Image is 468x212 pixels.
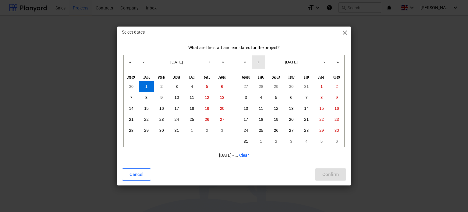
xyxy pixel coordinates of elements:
[274,84,278,89] abbr: July 29, 2026
[216,55,230,69] button: »
[314,136,329,147] button: September 5, 2026
[169,81,184,92] button: July 3, 2025
[129,106,133,111] abbr: July 14, 2025
[253,136,269,147] button: September 1, 2026
[144,117,149,122] abbr: July 22, 2025
[289,106,294,111] abbr: August 13, 2026
[124,92,139,103] button: July 7, 2025
[200,92,215,103] button: July 12, 2025
[274,117,278,122] abbr: August 19, 2026
[161,84,163,89] abbr: July 2, 2025
[274,128,278,133] abbr: August 26, 2026
[204,75,210,79] abbr: Saturday
[159,128,164,133] abbr: July 30, 2025
[221,128,223,133] abbr: August 3, 2025
[272,75,280,79] abbr: Wednesday
[304,106,309,111] abbr: August 14, 2026
[122,152,346,159] p: [DATE] - ...
[314,125,329,136] button: August 29, 2026
[238,103,253,114] button: August 10, 2026
[289,117,294,122] abbr: August 20, 2026
[159,117,164,122] abbr: July 23, 2025
[238,55,252,69] button: «
[314,92,329,103] button: August 8, 2026
[128,75,135,79] abbr: Monday
[175,128,179,133] abbr: July 31, 2025
[191,128,193,133] abbr: August 1, 2025
[124,55,137,69] button: «
[200,114,215,125] button: July 26, 2025
[285,60,298,64] span: [DATE]
[314,103,329,114] button: August 15, 2026
[260,95,262,100] abbr: August 4, 2026
[139,125,154,136] button: July 29, 2025
[130,95,132,100] abbr: July 7, 2025
[200,81,215,92] button: July 5, 2025
[259,84,263,89] abbr: July 28, 2026
[258,75,264,79] abbr: Tuesday
[335,128,339,133] abbr: August 30, 2026
[154,103,169,114] button: July 16, 2025
[329,136,344,147] button: September 6, 2026
[333,75,340,79] abbr: Sunday
[335,95,338,100] abbr: August 9, 2026
[238,92,253,103] button: August 3, 2026
[169,114,184,125] button: July 24, 2025
[144,128,149,133] abbr: July 29, 2025
[238,125,253,136] button: August 24, 2026
[184,125,200,136] button: August 1, 2025
[190,117,194,122] abbr: July 25, 2025
[122,29,145,35] p: Select dates
[253,103,269,114] button: August 11, 2026
[253,92,269,103] button: August 4, 2026
[335,139,338,144] abbr: September 6, 2026
[268,114,284,125] button: August 19, 2026
[321,139,323,144] abbr: September 5, 2026
[265,55,317,69] button: [DATE]
[154,92,169,103] button: July 9, 2025
[284,103,299,114] button: August 13, 2026
[305,139,307,144] abbr: September 4, 2026
[319,117,324,122] abbr: August 22, 2026
[184,81,200,92] button: July 4, 2025
[274,106,278,111] abbr: August 12, 2026
[321,84,323,89] abbr: August 1, 2026
[189,75,194,79] abbr: Friday
[268,92,284,103] button: August 5, 2026
[438,183,468,212] iframe: Chat Widget
[284,92,299,103] button: August 6, 2026
[169,92,184,103] button: July 10, 2025
[154,114,169,125] button: July 23, 2025
[124,125,139,136] button: July 28, 2025
[175,106,179,111] abbr: July 17, 2025
[214,81,230,92] button: July 6, 2025
[219,75,225,79] abbr: Sunday
[139,114,154,125] button: July 22, 2025
[161,95,163,100] abbr: July 9, 2025
[314,81,329,92] button: August 1, 2026
[304,84,309,89] abbr: July 31, 2026
[200,103,215,114] button: July 19, 2025
[253,114,269,125] button: August 18, 2026
[239,152,249,159] button: Clear
[238,136,253,147] button: August 31, 2026
[299,136,314,147] button: September 4, 2026
[169,103,184,114] button: July 17, 2025
[169,125,184,136] button: July 31, 2025
[275,139,277,144] abbr: September 2, 2026
[243,106,248,111] abbr: August 10, 2026
[314,114,329,125] button: August 22, 2026
[321,95,323,100] abbr: August 8, 2026
[299,92,314,103] button: August 7, 2026
[184,103,200,114] button: July 18, 2025
[253,125,269,136] button: August 25, 2026
[329,81,344,92] button: August 2, 2026
[335,84,338,89] abbr: August 2, 2026
[145,95,147,100] abbr: July 8, 2025
[268,136,284,147] button: September 2, 2026
[243,117,248,122] abbr: August 17, 2026
[137,55,151,69] button: ‹
[124,81,139,92] button: June 30, 2025
[129,171,144,178] div: Cancel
